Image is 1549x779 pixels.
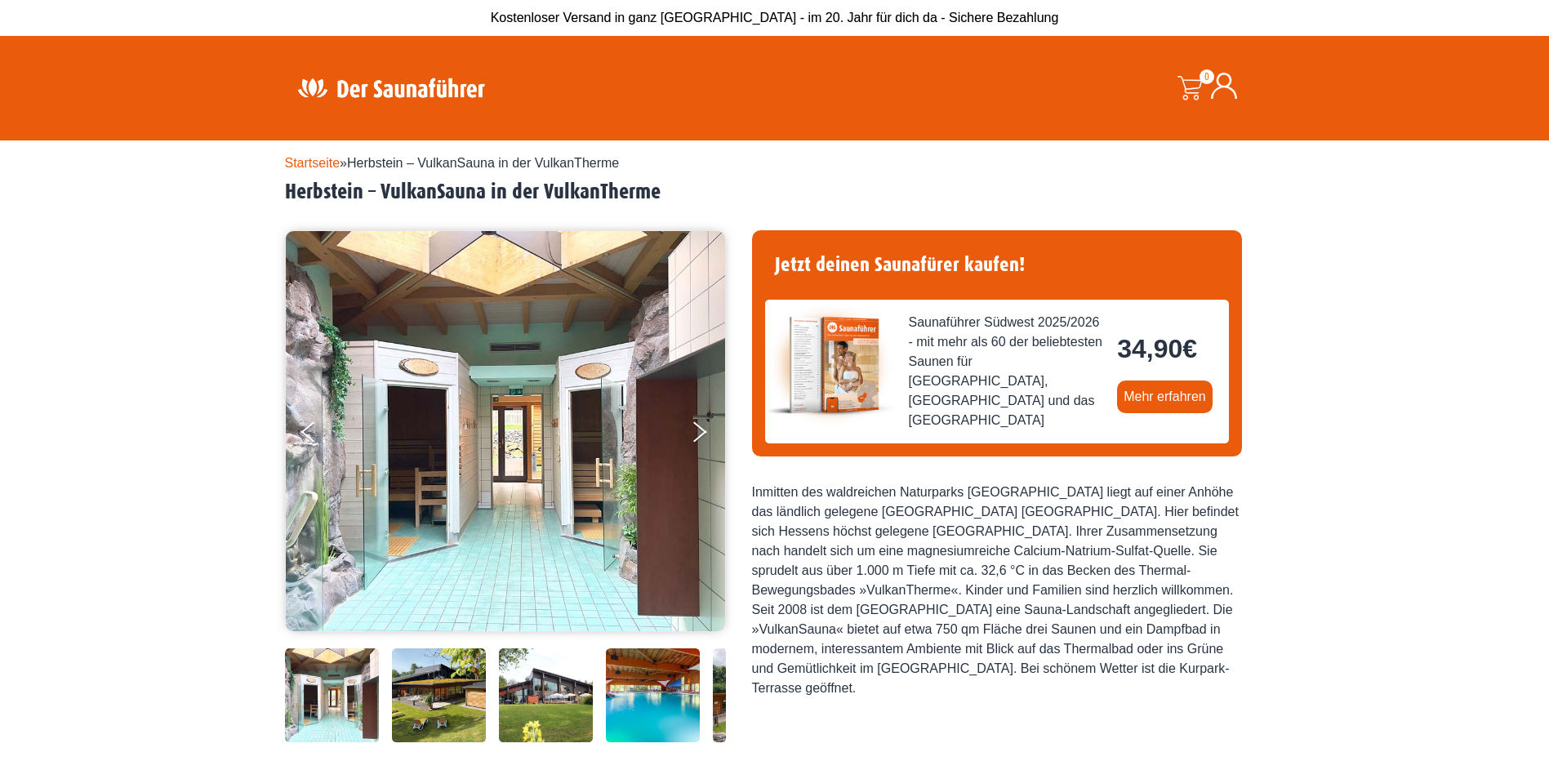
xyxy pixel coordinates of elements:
a: Startseite [285,156,341,170]
span: € [1182,334,1197,363]
span: Saunaführer Südwest 2025/2026 - mit mehr als 60 der beliebtesten Saunen für [GEOGRAPHIC_DATA], [G... [909,313,1105,430]
bdi: 34,90 [1117,334,1197,363]
span: 0 [1200,69,1214,84]
div: Inmitten des waldreichen Naturparks [GEOGRAPHIC_DATA] liegt auf einer Anhöhe das ländlich gelegen... [752,483,1242,698]
span: » [285,156,620,170]
span: Kostenloser Versand in ganz [GEOGRAPHIC_DATA] - im 20. Jahr für dich da - Sichere Bezahlung [491,11,1059,24]
h2: Herbstein – VulkanSauna in der VulkanTherme [285,180,1265,205]
button: Previous [301,415,342,456]
img: der-saunafuehrer-2025-suedwest.jpg [765,300,896,430]
a: Mehr erfahren [1117,381,1213,413]
span: Herbstein – VulkanSauna in der VulkanTherme [347,156,619,170]
h4: Jetzt deinen Saunafürer kaufen! [765,243,1229,287]
button: Next [690,415,731,456]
